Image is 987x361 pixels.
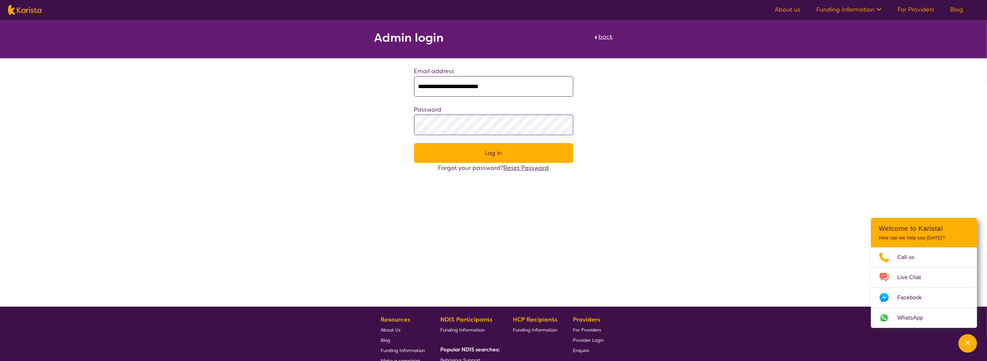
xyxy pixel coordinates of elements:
b: NDIS Participants [441,316,493,324]
a: Reset Password [504,164,549,172]
a: Funding Information [513,325,557,335]
span: Enquire [573,347,589,353]
span: Provider Login [573,337,604,343]
ul: Choose channel [871,247,977,328]
label: Email address [414,67,455,75]
p: How can we help you [DATE]? [879,235,969,241]
span: Funding Information [441,327,485,333]
h2: Welcome to Karista! [879,225,969,232]
b: HCP Recipients [513,316,557,324]
a: About us [775,6,800,14]
img: Karista logo [8,5,41,15]
a: Provider Login [573,335,604,345]
b: Popular NDIS searches: [441,346,500,353]
a: Funding Information [381,345,425,355]
a: Blog [950,6,963,14]
a: Funding Information [441,325,498,335]
span: Blog [381,337,390,343]
span: For Providers [573,327,601,333]
span: Facebook [897,293,930,303]
a: Web link opens in a new tab. [871,308,977,328]
span: Funding Information [513,327,557,333]
b: Providers [573,316,600,324]
h2: Admin login [374,32,444,44]
span: About Us [381,327,401,333]
b: Resources [381,316,410,324]
span: Call us [897,252,923,262]
div: Channel Menu [871,218,977,328]
div: Forgot your password? [414,163,573,173]
label: Password [414,106,442,114]
span: back [599,33,613,41]
span: WhatsApp [897,313,931,323]
a: back [593,32,613,46]
button: Channel Menu [958,334,977,353]
a: For Providers [897,6,934,14]
a: Enquire [573,345,604,355]
a: About Us [381,325,425,335]
a: Blog [381,335,425,345]
button: Log in [414,143,573,163]
a: For Providers [573,325,604,335]
span: Funding Information [381,347,425,353]
a: Funding Information [816,6,882,14]
span: Live Chat [897,273,929,283]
